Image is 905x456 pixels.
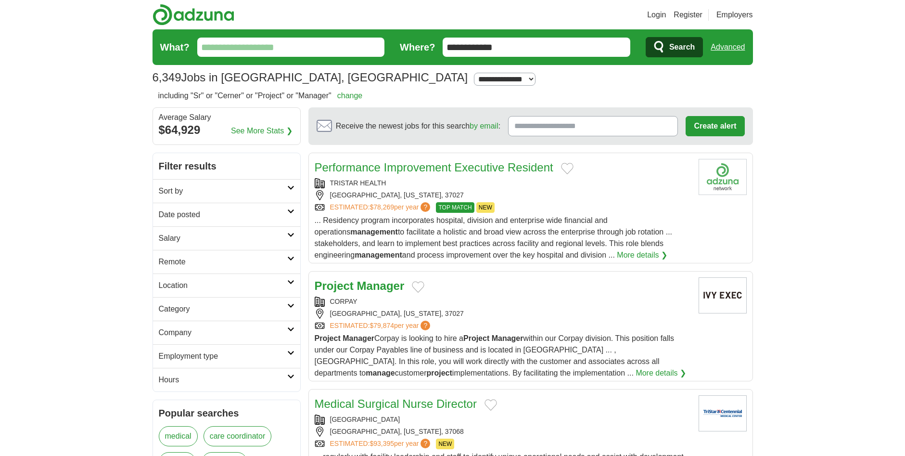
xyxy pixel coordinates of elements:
a: Advanced [711,38,745,57]
h2: Sort by [159,185,287,197]
a: medical [159,426,198,446]
span: $93,395 [370,440,394,447]
strong: Manager [492,334,523,342]
div: [GEOGRAPHIC_DATA], [US_STATE], 37068 [315,427,691,437]
span: ? [421,202,430,212]
span: $78,269 [370,203,394,211]
a: More details ❯ [636,367,686,379]
h2: Filter results [153,153,300,179]
span: $79,874 [370,322,394,329]
a: Project Manager [315,279,405,292]
span: NEW [476,202,495,213]
span: ? [421,321,430,330]
a: Register [674,9,702,21]
h2: Employment type [159,351,287,362]
h2: Location [159,280,287,291]
strong: manage [366,369,395,377]
label: What? [160,40,190,54]
span: ? [421,439,430,448]
span: TOP MATCH [436,202,474,213]
a: by email [470,122,498,130]
a: More details ❯ [617,249,667,261]
a: ESTIMATED:$78,269per year? [330,202,433,213]
h2: Category [159,303,287,315]
button: Add to favorite jobs [484,399,497,411]
strong: Project [463,334,489,342]
strong: Manager [343,334,374,342]
button: Add to favorite jobs [412,281,424,293]
img: Company logo [699,159,747,195]
h2: Hours [159,374,287,386]
a: Performance Improvement Executive Resident [315,161,553,174]
h2: Date posted [159,209,287,221]
a: Category [153,297,300,321]
img: Company logo [699,277,747,313]
a: Location [153,274,300,297]
h1: Jobs in [GEOGRAPHIC_DATA], [GEOGRAPHIC_DATA] [153,71,468,84]
span: Search [669,38,695,57]
div: [GEOGRAPHIC_DATA], [US_STATE], 37027 [315,190,691,200]
strong: project [427,369,452,377]
span: Receive the newest jobs for this search : [336,120,500,132]
img: Adzuna logo [153,4,234,26]
a: Medical Surgical Nurse Director [315,397,477,410]
strong: Project [315,334,341,342]
span: NEW [436,439,454,449]
a: ESTIMATED:$79,874per year? [330,321,433,331]
div: Average Salary [159,114,294,121]
div: CORPAY [315,297,691,307]
div: TRISTAR HEALTH [315,178,691,188]
div: $64,929 [159,121,294,139]
h2: including "Sr" or "Cerner" or "Project" or "Manager" [158,90,363,102]
span: ... Residency program incorporates hospital, division and enterprise wide financial and operation... [315,216,673,259]
a: Date posted [153,203,300,226]
h2: Popular searches [159,406,294,420]
span: 6,349 [153,69,181,86]
button: Create alert [686,116,744,136]
a: Remote [153,250,300,274]
div: [GEOGRAPHIC_DATA], [US_STATE], 37027 [315,309,691,319]
a: care coordinator [204,426,272,446]
label: Where? [400,40,435,54]
a: Login [647,9,666,21]
button: Search [646,37,703,57]
strong: management [350,228,398,236]
h2: Remote [159,256,287,268]
a: Salary [153,226,300,250]
a: [GEOGRAPHIC_DATA] [330,416,400,423]
strong: management [355,251,402,259]
a: Hours [153,368,300,391]
strong: Manager [357,279,405,292]
a: Employment type [153,344,300,368]
button: Add to favorite jobs [561,163,574,174]
a: change [337,91,363,100]
a: Sort by [153,179,300,203]
a: Employers [716,9,753,21]
h2: Salary [159,233,287,244]
img: TriStar Centennial Medical Center logo [699,395,747,431]
a: ESTIMATED:$93,395per year? [330,439,433,449]
strong: Project [315,279,354,292]
a: Company [153,321,300,344]
span: Corpay is looking to hire a within our Corpay division. This position falls under our Corpay Paya... [315,334,675,377]
h2: Company [159,327,287,339]
a: See More Stats ❯ [231,125,293,137]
